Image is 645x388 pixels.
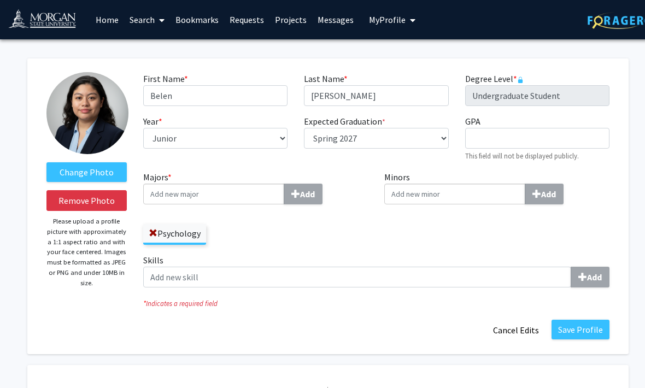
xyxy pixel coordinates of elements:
[143,72,188,85] label: First Name
[170,1,224,39] a: Bookmarks
[312,1,359,39] a: Messages
[143,171,368,204] label: Majors
[269,1,312,39] a: Projects
[587,272,602,283] b: Add
[465,115,480,128] label: GPA
[46,216,127,288] p: Please upload a profile picture with approximately a 1:1 aspect ratio and with your face centered...
[525,184,564,204] button: Minors
[143,115,162,128] label: Year
[143,254,609,287] label: Skills
[224,1,269,39] a: Requests
[384,184,525,204] input: MinorsAdd
[46,190,127,211] button: Remove Photo
[517,77,524,83] svg: This information is provided and automatically updated by Morgan State University and is not edit...
[46,72,128,154] img: Profile Picture
[571,267,609,287] button: Skills
[143,298,609,309] i: Indicates a required field
[304,72,348,85] label: Last Name
[465,72,524,85] label: Degree Level
[46,162,127,182] label: ChangeProfile Picture
[465,151,579,160] small: This field will not be displayed publicly.
[8,9,86,33] img: Morgan State University Logo
[304,115,385,128] label: Expected Graduation
[486,320,546,340] button: Cancel Edits
[384,171,609,204] label: Minors
[552,320,609,339] button: Save Profile
[300,189,315,199] b: Add
[541,189,556,199] b: Add
[143,184,284,204] input: Majors*Add
[90,1,124,39] a: Home
[143,267,571,287] input: SkillsAdd
[143,224,206,243] label: Psychology
[369,14,406,25] span: My Profile
[284,184,322,204] button: Majors*
[8,339,46,380] iframe: Chat
[124,1,170,39] a: Search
